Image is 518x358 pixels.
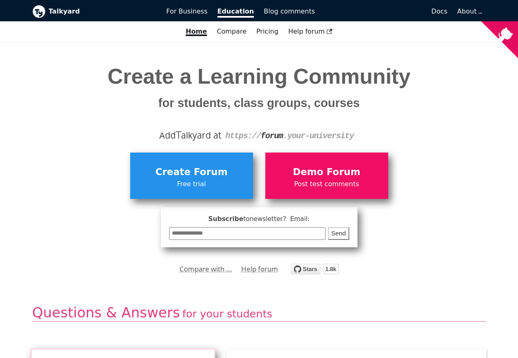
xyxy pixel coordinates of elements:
a: Help forum [283,25,337,39]
a: Compare with ... [179,263,232,275]
a: Education [213,5,259,18]
a: Compare [217,27,247,35]
code: https:// .your-university [225,131,353,141]
span: Education [217,7,254,18]
span: to newsletter ? Email: [243,215,310,223]
span: Free trial [134,179,249,189]
a: For Business [161,5,213,18]
span: Subscribe [169,214,349,224]
strong: forum [261,131,283,141]
span: Create a Learning Community [108,64,411,112]
a: Demo ForumPost test comments [265,153,388,198]
small: for students, class groups, courses [158,96,360,109]
span: Blog comments [264,7,315,15]
a: Pricing [251,25,283,39]
a: Home [181,25,212,39]
img: Talkyard logo [32,5,45,18]
span: Demo Forum [269,164,384,180]
b: Talkyard [49,6,155,17]
a: Help forum [241,263,278,275]
h2: Questions & Answers [32,304,486,322]
a: Star debiki/talkyard on GitHub [291,265,339,277]
span: Help forum [288,27,333,35]
button: Send [328,227,349,240]
a: Talkyard logoTalkyard [32,5,155,18]
span: Create Forum [134,164,249,180]
span: Post test comments [269,179,384,189]
a: Blog comments [259,5,320,18]
img: talkyard.svg [291,264,339,274]
span: Docs [431,7,447,15]
span: T [176,127,181,142]
a: Create ForumFree trial [130,153,253,198]
div: Add alkyard at [38,128,480,142]
a: Docs [320,5,452,18]
span: For Business [166,7,208,15]
span: for your students [182,308,272,320]
a: About [457,7,481,15]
